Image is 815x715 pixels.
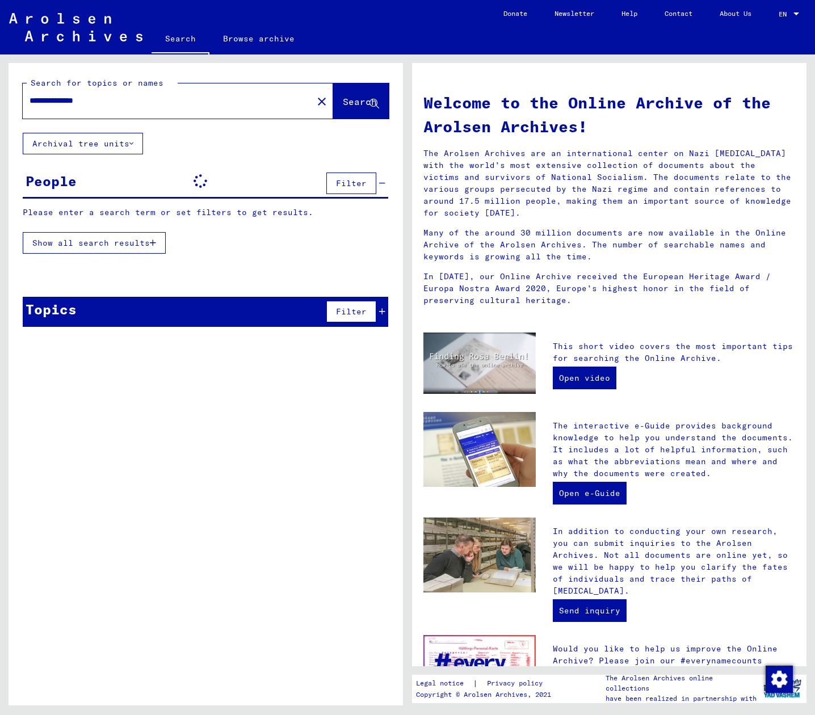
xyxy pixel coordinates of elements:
[478,678,556,689] a: Privacy policy
[606,693,757,704] p: have been realized in partnership with
[209,25,308,52] a: Browse archive
[553,340,795,364] p: This short video covers the most important tips for searching the Online Archive.
[31,78,163,88] mat-label: Search for topics or names
[416,678,473,689] a: Legal notice
[553,643,795,714] p: Would you like to help us improve the Online Archive? Please join our #everynamecounts crowdsourc...
[423,333,536,394] img: video.jpg
[32,238,150,248] span: Show all search results
[9,13,142,41] img: Arolsen_neg.svg
[779,10,791,18] span: EN
[553,420,795,480] p: The interactive e-Guide provides background knowledge to help you understand the documents. It in...
[553,482,627,504] a: Open e-Guide
[336,306,367,317] span: Filter
[23,232,166,254] button: Show all search results
[152,25,209,54] a: Search
[343,96,377,107] span: Search
[336,178,367,188] span: Filter
[315,95,329,108] mat-icon: close
[310,90,333,112] button: Clear
[333,83,389,119] button: Search
[423,412,536,487] img: eguide.jpg
[23,207,388,218] p: Please enter a search term or set filters to get results.
[423,227,795,263] p: Many of the around 30 million documents are now available in the Online Archive of the Arolsen Ar...
[766,666,793,693] img: Change consent
[326,173,376,194] button: Filter
[765,665,792,692] div: Change consent
[26,171,77,191] div: People
[326,301,376,322] button: Filter
[423,271,795,306] p: In [DATE], our Online Archive received the European Heritage Award / Europa Nostra Award 2020, Eu...
[23,133,143,154] button: Archival tree units
[423,635,536,715] img: enc.jpg
[423,148,795,219] p: The Arolsen Archives are an international center on Nazi [MEDICAL_DATA] with the world’s most ext...
[606,673,757,693] p: The Arolsen Archives online collections
[553,525,795,597] p: In addition to conducting your own research, you can submit inquiries to the Arolsen Archives. No...
[423,91,795,138] h1: Welcome to the Online Archive of the Arolsen Archives!
[26,299,77,319] div: Topics
[423,518,536,592] img: inquiries.jpg
[761,674,804,703] img: yv_logo.png
[416,689,556,700] p: Copyright © Arolsen Archives, 2021
[553,599,627,622] a: Send inquiry
[416,678,556,689] div: |
[553,367,616,389] a: Open video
